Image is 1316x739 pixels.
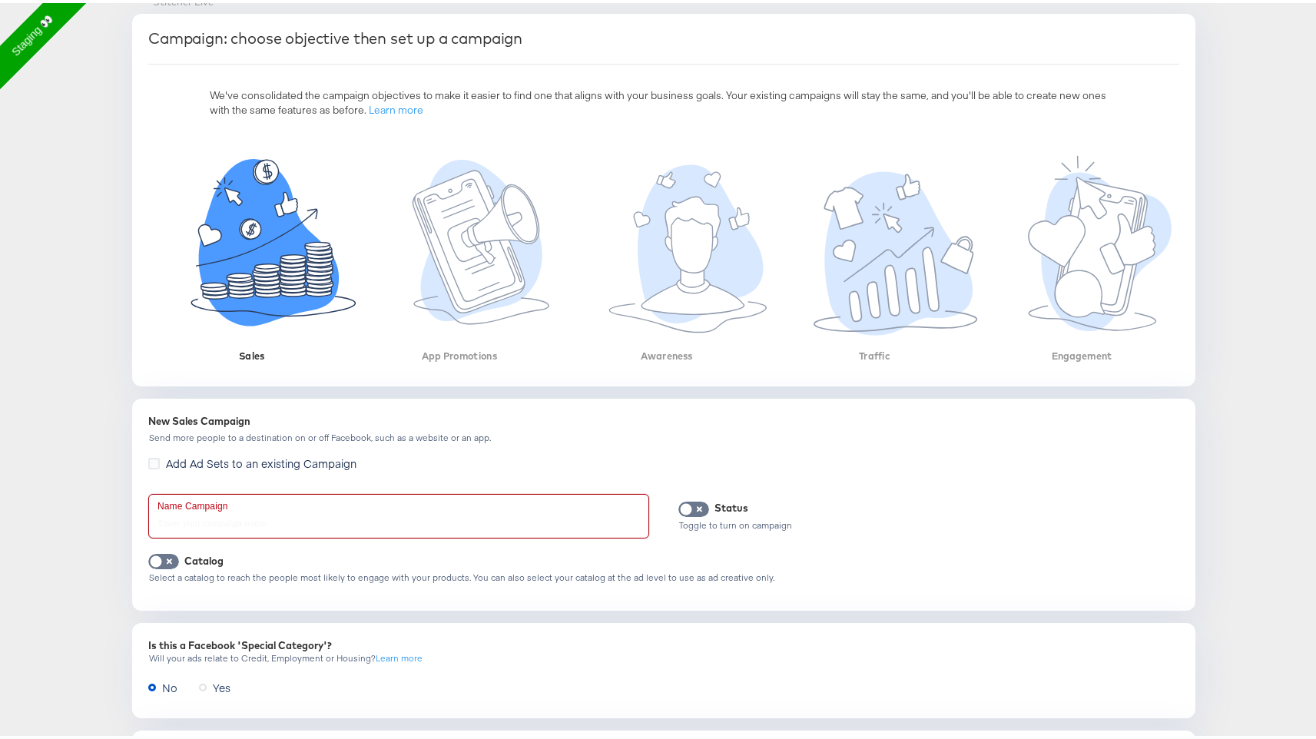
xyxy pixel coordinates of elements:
div: Send more people to a destination on or off Facebook, such as a website or an app. [148,429,1179,440]
a: Learn more [369,100,423,114]
div: Campaign: choose objective then set up a campaign [148,26,522,45]
div: Select a catalog to reach the people most likely to engage with your products. You can also selec... [148,569,1179,580]
div: Catalog [184,551,224,565]
div: Toggle to turn on campaign [678,517,1179,528]
span: Yes [213,677,230,692]
input: Enter your campaign name [149,492,648,535]
div: Status [714,498,748,512]
div: Will your ads relate to Credit, Employment or Housing? [148,650,1179,661]
div: We've consolidated the campaign objectives to make it easier to find one that aligns with your bu... [210,73,1118,114]
span: No [162,677,177,692]
div: Is this a Facebook 'Special Category'? [148,635,1179,650]
a: Learn more [376,650,423,661]
span: Add Ad Sets to an existing Campaign [166,452,356,468]
div: New Sales Campaign [148,411,1179,426]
